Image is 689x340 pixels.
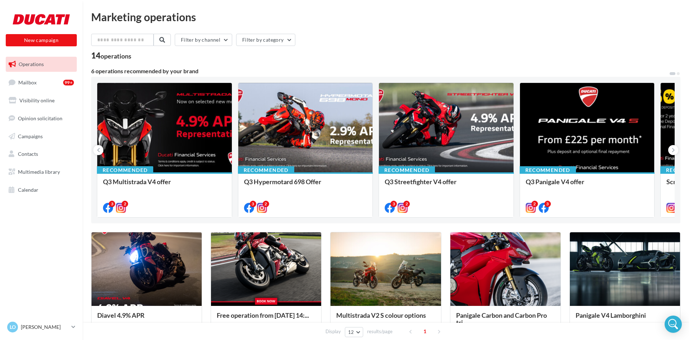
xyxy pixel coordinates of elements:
[250,201,256,207] div: 3
[348,329,354,335] span: 12
[100,53,131,59] div: operations
[4,75,78,90] a: Mailbox99+
[345,327,363,337] button: 12
[217,311,309,319] span: Free operation from [DATE] 14:...
[19,97,55,103] span: Visibility online
[4,164,78,180] a: Multimedia library
[4,146,78,162] a: Contacts
[91,11,680,22] div: Marketing operations
[238,166,294,174] div: Recommended
[385,178,456,186] span: Q3 Streetfighter V4 offer
[97,311,145,319] span: Diavel 4.9% APR
[4,129,78,144] a: Campaigns
[367,328,393,335] span: results/page
[4,111,78,126] a: Opinion solicitation
[4,57,78,72] a: Operations
[4,182,78,197] a: Calendar
[544,201,551,207] div: 3
[19,61,44,67] span: Operations
[236,34,295,46] button: Filter by category
[419,326,431,337] span: 1
[526,178,584,186] span: Q3 Panigale V4 offer
[18,79,37,85] span: Mailbox
[97,166,153,174] div: Recommended
[18,187,38,193] span: Calendar
[21,323,69,331] p: [PERSON_NAME]
[665,316,682,333] div: Open Intercom Messenger
[175,34,232,46] button: Filter by channel
[91,52,131,60] div: 14
[10,323,16,331] span: LO
[576,311,646,319] span: Panigale V4 Lamborghini
[109,201,115,207] div: 3
[263,201,269,207] div: 2
[18,133,43,139] span: Campaigns
[63,80,74,85] div: 99+
[520,166,576,174] div: Recommended
[325,328,341,335] span: Display
[103,178,171,186] span: Q3 Multistrada V4 offer
[456,311,547,326] span: Panigale Carbon and Carbon Pro tri...
[18,169,60,175] span: Multimedia library
[390,201,397,207] div: 3
[531,201,538,207] div: 2
[122,201,128,207] div: 2
[6,34,77,46] button: New campaign
[6,320,77,334] a: LO [PERSON_NAME]
[336,311,426,319] span: Multistrada V2 S colour options
[91,68,669,74] div: 6 operations recommended by your brand
[18,151,38,157] span: Contacts
[379,166,435,174] div: Recommended
[403,201,410,207] div: 2
[18,115,62,121] span: Opinion solicitation
[4,93,78,108] a: Visibility online
[244,178,321,186] span: Q3 Hypermotard 698 Offer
